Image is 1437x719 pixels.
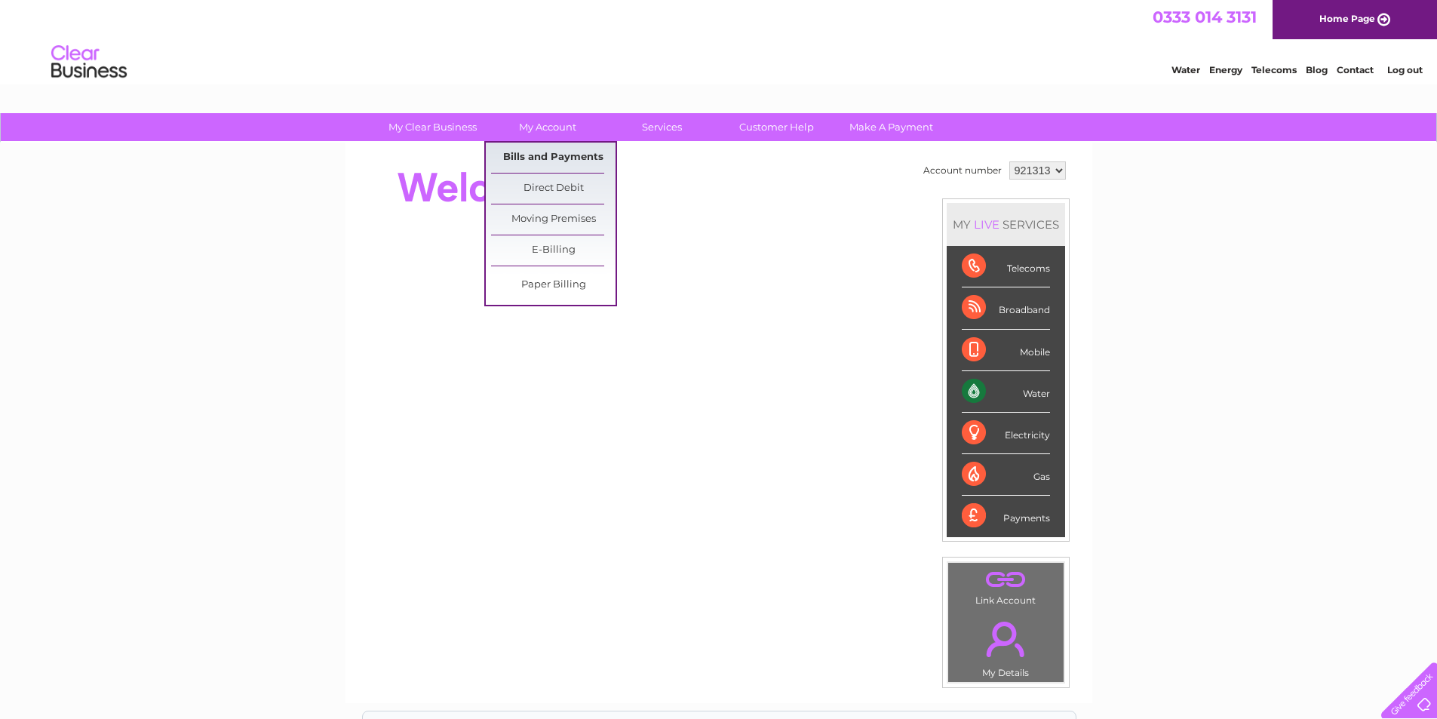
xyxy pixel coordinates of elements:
[962,413,1050,454] div: Electricity
[363,8,1076,73] div: Clear Business is a trading name of Verastar Limited (registered in [GEOGRAPHIC_DATA] No. 3667643...
[920,158,1006,183] td: Account number
[962,287,1050,329] div: Broadband
[600,113,724,141] a: Services
[947,609,1064,683] td: My Details
[1337,64,1374,75] a: Contact
[952,567,1060,593] a: .
[491,204,616,235] a: Moving Premises
[51,39,127,85] img: logo.png
[947,203,1065,246] div: MY SERVICES
[962,454,1050,496] div: Gas
[714,113,839,141] a: Customer Help
[1171,64,1200,75] a: Water
[1306,64,1328,75] a: Blog
[829,113,953,141] a: Make A Payment
[485,113,609,141] a: My Account
[962,330,1050,371] div: Mobile
[971,217,1003,232] div: LIVE
[1251,64,1297,75] a: Telecoms
[952,613,1060,665] a: .
[491,143,616,173] a: Bills and Payments
[962,371,1050,413] div: Water
[370,113,495,141] a: My Clear Business
[491,174,616,204] a: Direct Debit
[962,246,1050,287] div: Telecoms
[491,235,616,266] a: E-Billing
[1387,64,1423,75] a: Log out
[947,562,1064,610] td: Link Account
[1209,64,1242,75] a: Energy
[491,270,616,300] a: Paper Billing
[962,496,1050,536] div: Payments
[1153,8,1257,26] a: 0333 014 3131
